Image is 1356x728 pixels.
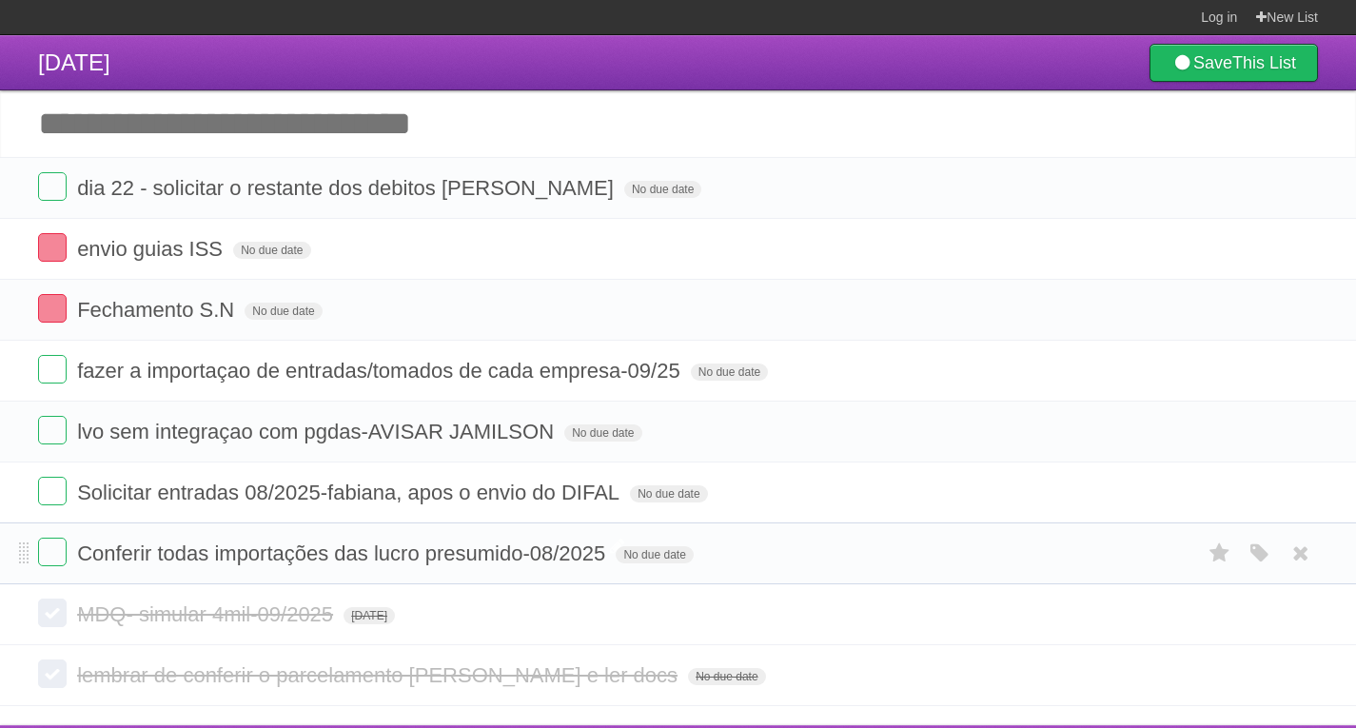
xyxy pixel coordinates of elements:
span: dia 22 - solicitar o restante dos debitos [PERSON_NAME] [77,176,619,200]
label: Done [38,172,67,201]
span: No due date [624,181,701,198]
span: No due date [233,242,310,259]
label: Star task [1202,538,1238,569]
b: This List [1232,53,1296,72]
label: Done [38,477,67,505]
label: Done [38,416,67,444]
span: No due date [688,668,765,685]
span: Solicitar entradas 08/2025-fabiana, apos o envio do DIFAL [77,481,624,504]
a: SaveThis List [1150,44,1318,82]
span: envio guias ISS [77,237,227,261]
label: Done [38,233,67,262]
label: Done [38,659,67,688]
span: Conferir todas importações das lucro presumido-08/2025 [77,541,610,565]
label: Done [38,355,67,384]
span: MDQ- simular 4mil-09/2025 [77,602,338,626]
label: Done [38,538,67,566]
span: No due date [630,485,707,502]
span: lembrar de conferir o parcelamento [PERSON_NAME] e ler docs [77,663,682,687]
label: Done [38,599,67,627]
span: No due date [616,546,693,563]
span: [DATE] [344,607,395,624]
span: No due date [691,364,768,381]
span: Fechamento S.N [77,298,239,322]
span: [DATE] [38,49,110,75]
span: No due date [245,303,322,320]
span: fazer a importaçao de entradas/tomados de cada empresa-09/25 [77,359,685,383]
label: Done [38,294,67,323]
span: No due date [564,424,641,442]
span: lvo sem integraçao com pgdas-AVISAR JAMILSON [77,420,559,443]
